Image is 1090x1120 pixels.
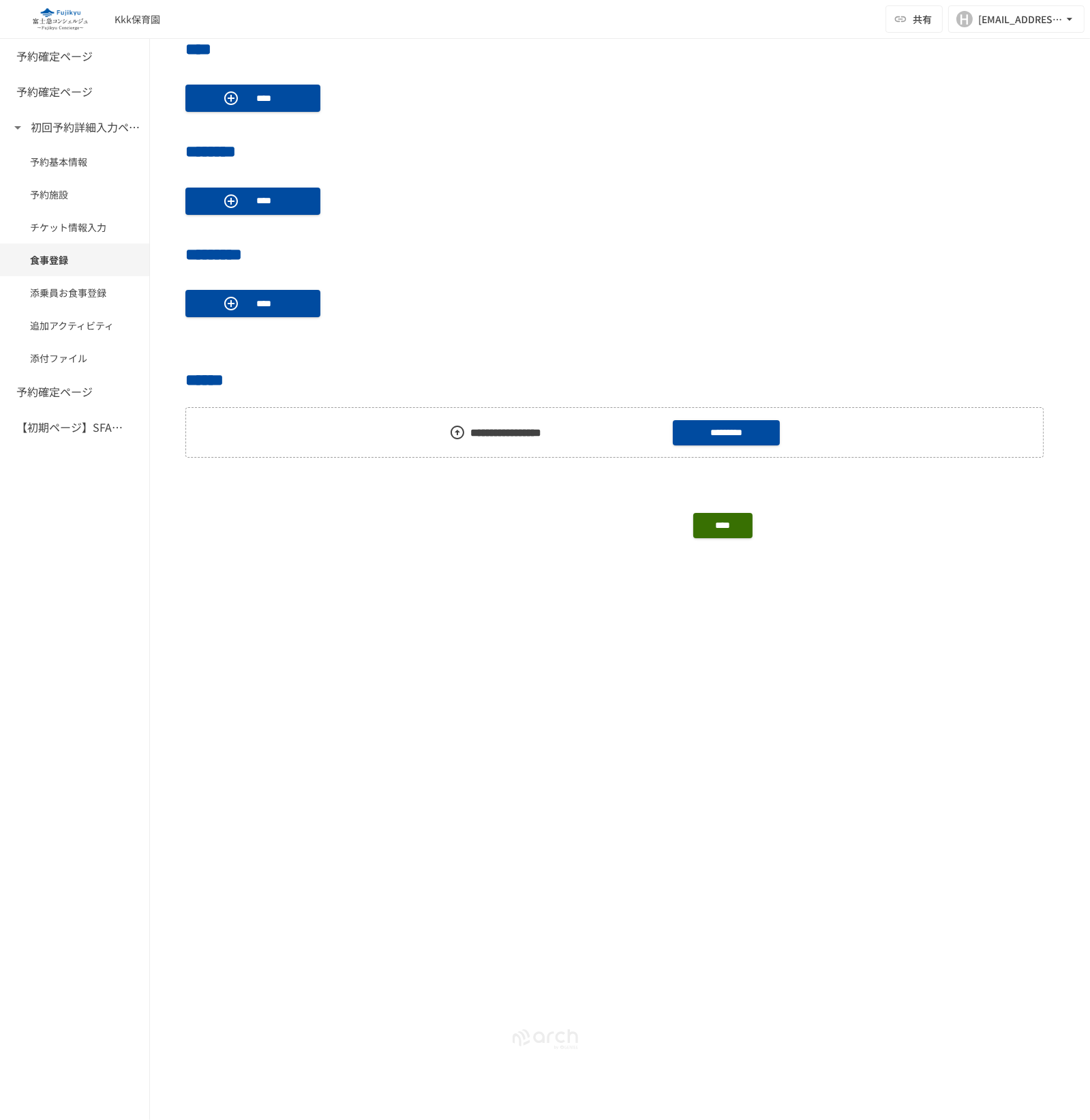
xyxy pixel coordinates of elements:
button: 共有 [885,5,943,33]
div: Kkk保育園 [115,12,160,27]
span: 食事登録 [30,252,119,267]
span: 添付ファイル [30,351,119,366]
span: 予約施設 [30,187,119,202]
h6: 初回予約詳細入力ページ [31,119,140,136]
img: eQeGXtYPV2fEKIA3pizDiVdzO5gJTl2ahLbsPaD2E4R [16,8,104,30]
h6: 【初期ページ】SFAの会社同期 [16,419,125,437]
h6: 予約確定ページ [16,48,93,65]
span: 共有 [913,12,932,27]
span: 追加アクティビティ [30,318,119,333]
div: H [956,11,973,27]
button: H[EMAIL_ADDRESS][DOMAIN_NAME] [948,5,1085,33]
span: チケット情報入力 [30,220,119,235]
span: 予約基本情報 [30,154,119,169]
div: [EMAIL_ADDRESS][DOMAIN_NAME] [978,11,1063,28]
h6: 予約確定ページ [16,383,93,401]
h6: 予約確定ページ [16,83,93,101]
span: 添乗員お食事登録 [30,285,119,300]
